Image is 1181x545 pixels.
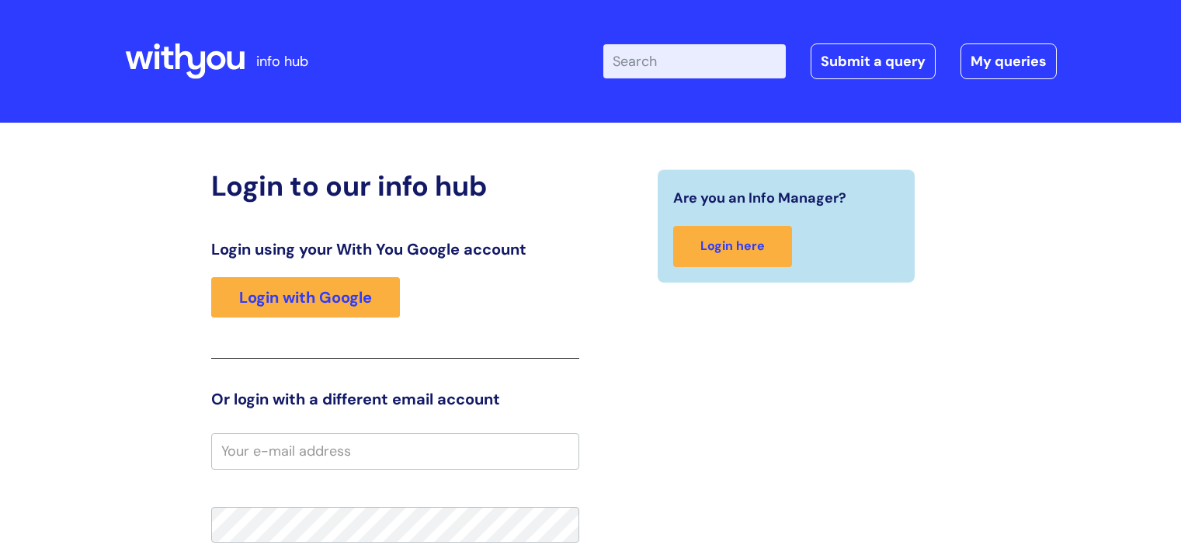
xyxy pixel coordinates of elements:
[256,49,308,74] p: info hub
[211,277,400,318] a: Login with Google
[211,169,579,203] h2: Login to our info hub
[603,44,786,78] input: Search
[811,43,936,79] a: Submit a query
[960,43,1057,79] a: My queries
[673,226,792,267] a: Login here
[673,186,846,210] span: Are you an Info Manager?
[211,433,579,469] input: Your e-mail address
[211,240,579,259] h3: Login using your With You Google account
[211,390,579,408] h3: Or login with a different email account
